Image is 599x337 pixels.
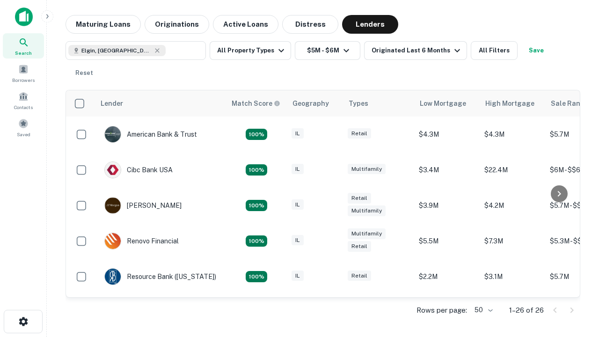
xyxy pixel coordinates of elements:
span: Contacts [14,103,33,111]
div: Matching Properties: 7, hasApolloMatch: undefined [246,129,267,140]
td: $2.2M [414,259,480,294]
div: Lender [101,98,123,109]
span: Search [15,49,32,57]
th: Types [343,90,414,117]
div: Capitalize uses an advanced AI algorithm to match your search with the best lender. The match sco... [232,98,280,109]
div: Multifamily [348,205,386,216]
a: Search [3,33,44,59]
th: Lender [95,90,226,117]
img: picture [105,126,121,142]
img: capitalize-icon.png [15,7,33,26]
button: Save your search to get updates of matches that match your search criteria. [521,41,551,60]
iframe: Chat Widget [552,232,599,277]
button: Lenders [342,15,398,34]
button: Originations [145,15,209,34]
div: Renovo Financial [104,233,179,249]
div: Matching Properties: 4, hasApolloMatch: undefined [246,164,267,176]
div: Matching Properties: 4, hasApolloMatch: undefined [246,235,267,247]
td: $4M [480,294,545,330]
div: Retail [348,241,371,252]
button: Maturing Loans [66,15,141,34]
td: $4M [414,294,480,330]
div: Types [349,98,368,109]
button: Distress [282,15,338,34]
div: Geography [292,98,329,109]
div: Retail [348,128,371,139]
div: Cibc Bank USA [104,161,173,178]
span: Elgin, [GEOGRAPHIC_DATA], [GEOGRAPHIC_DATA] [81,46,152,55]
div: Resource Bank ([US_STATE]) [104,268,216,285]
img: picture [105,269,121,285]
p: 1–26 of 26 [509,305,544,316]
th: High Mortgage [480,90,545,117]
td: $7.3M [480,223,545,259]
td: $5.5M [414,223,480,259]
img: picture [105,162,121,178]
div: [PERSON_NAME] [104,197,182,214]
a: Borrowers [3,60,44,86]
div: IL [292,128,304,139]
img: picture [105,198,121,213]
button: All Property Types [210,41,291,60]
th: Low Mortgage [414,90,480,117]
div: IL [292,271,304,281]
a: Contacts [3,88,44,113]
th: Geography [287,90,343,117]
div: IL [292,235,304,246]
h6: Match Score [232,98,278,109]
td: $3.9M [414,188,480,223]
div: Matching Properties: 4, hasApolloMatch: undefined [246,271,267,282]
button: Originated Last 6 Months [364,41,467,60]
button: $5M - $6M [295,41,360,60]
td: $3.1M [480,259,545,294]
div: Matching Properties: 4, hasApolloMatch: undefined [246,200,267,211]
th: Capitalize uses an advanced AI algorithm to match your search with the best lender. The match sco... [226,90,287,117]
div: IL [292,164,304,175]
td: $4.3M [480,117,545,152]
td: $22.4M [480,152,545,188]
button: Active Loans [213,15,278,34]
a: Saved [3,115,44,140]
div: IL [292,199,304,210]
img: picture [105,233,121,249]
span: Saved [17,131,30,138]
div: Multifamily [348,228,386,239]
div: American Bank & Trust [104,126,197,143]
td: $3.4M [414,152,480,188]
div: Retail [348,271,371,281]
p: Rows per page: [416,305,467,316]
span: Borrowers [12,76,35,84]
div: Multifamily [348,164,386,175]
div: Retail [348,193,371,204]
div: Originated Last 6 Months [372,45,463,56]
button: All Filters [471,41,518,60]
button: Reset [69,64,99,82]
td: $4.3M [414,117,480,152]
div: High Mortgage [485,98,534,109]
div: 50 [471,303,494,317]
td: $4.2M [480,188,545,223]
div: Low Mortgage [420,98,466,109]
